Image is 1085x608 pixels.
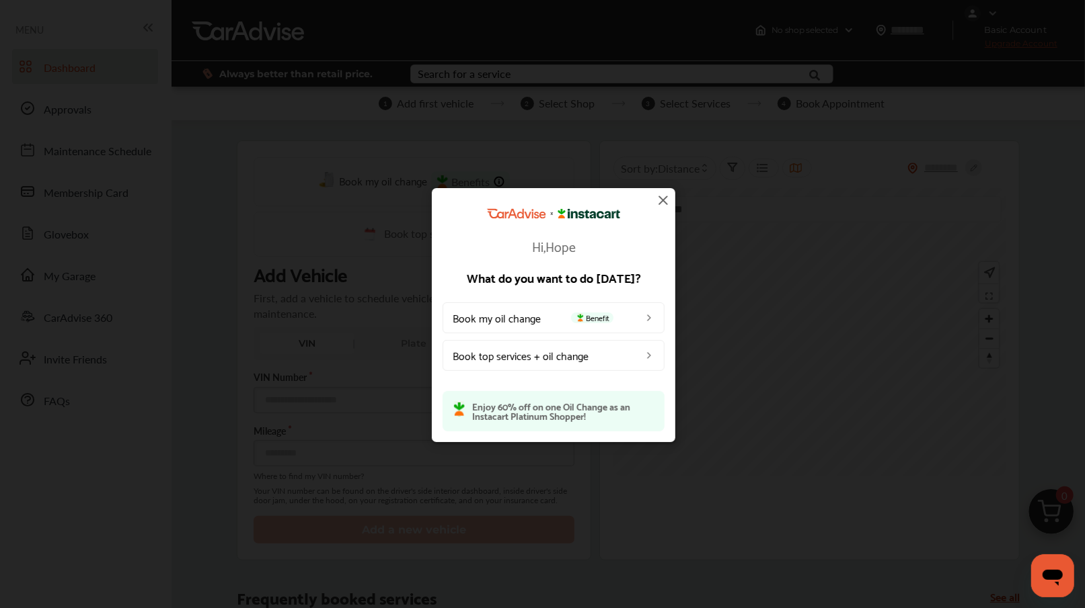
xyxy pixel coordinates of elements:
img: CarAdvise Instacart Logo [487,208,620,219]
span: Benefit [571,312,613,322]
a: Book top services + oil change [443,339,665,370]
img: left_arrow_icon.0f472efe.svg [644,349,654,360]
p: Hi, Hope [443,238,665,252]
iframe: Button to launch messaging window [1031,554,1074,597]
img: instacart-icon.73bd83c2.svg [575,313,586,321]
img: left_arrow_icon.0f472efe.svg [644,312,654,322]
a: Book my oil changeBenefit [443,302,665,333]
p: What do you want to do [DATE]? [443,271,665,283]
p: Enjoy 60% off on one Oil Change as an Instacart Platinum Shopper! [472,401,654,420]
img: instacart-icon.73bd83c2.svg [453,401,465,416]
img: close-icon.a004319c.svg [655,192,671,208]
